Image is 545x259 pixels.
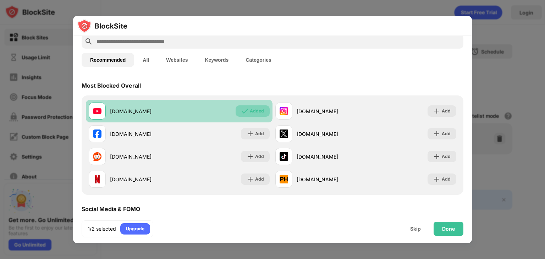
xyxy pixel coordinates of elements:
img: favicons [280,129,288,138]
button: Keywords [196,53,237,67]
div: Most Blocked Overall [82,82,141,89]
div: Done [442,226,455,232]
div: Add [442,108,451,115]
div: Social Media & FOMO [82,205,140,213]
img: favicons [280,107,288,115]
img: favicons [280,152,288,161]
div: 1/2 selected [88,225,116,232]
button: All [134,53,158,67]
button: Categories [237,53,280,67]
div: Add [442,176,451,183]
div: [DOMAIN_NAME] [110,130,179,138]
div: Add [255,153,264,160]
div: [DOMAIN_NAME] [297,108,366,115]
div: [DOMAIN_NAME] [110,176,179,183]
div: [DOMAIN_NAME] [110,108,179,115]
img: favicons [93,152,101,161]
div: Add [255,176,264,183]
img: logo-blocksite.svg [77,19,127,33]
div: [DOMAIN_NAME] [297,130,366,138]
div: [DOMAIN_NAME] [110,153,179,160]
img: search.svg [84,37,93,46]
div: [DOMAIN_NAME] [297,176,366,183]
img: favicons [93,129,101,138]
div: Add [442,153,451,160]
div: [DOMAIN_NAME] [297,153,366,160]
img: favicons [93,107,101,115]
div: Add [442,130,451,137]
img: favicons [93,175,101,183]
img: favicons [280,175,288,183]
button: Recommended [82,53,134,67]
button: Websites [158,53,196,67]
div: Added [250,108,264,115]
div: Add [255,130,264,137]
div: Skip [410,226,421,232]
div: Upgrade [126,225,144,232]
